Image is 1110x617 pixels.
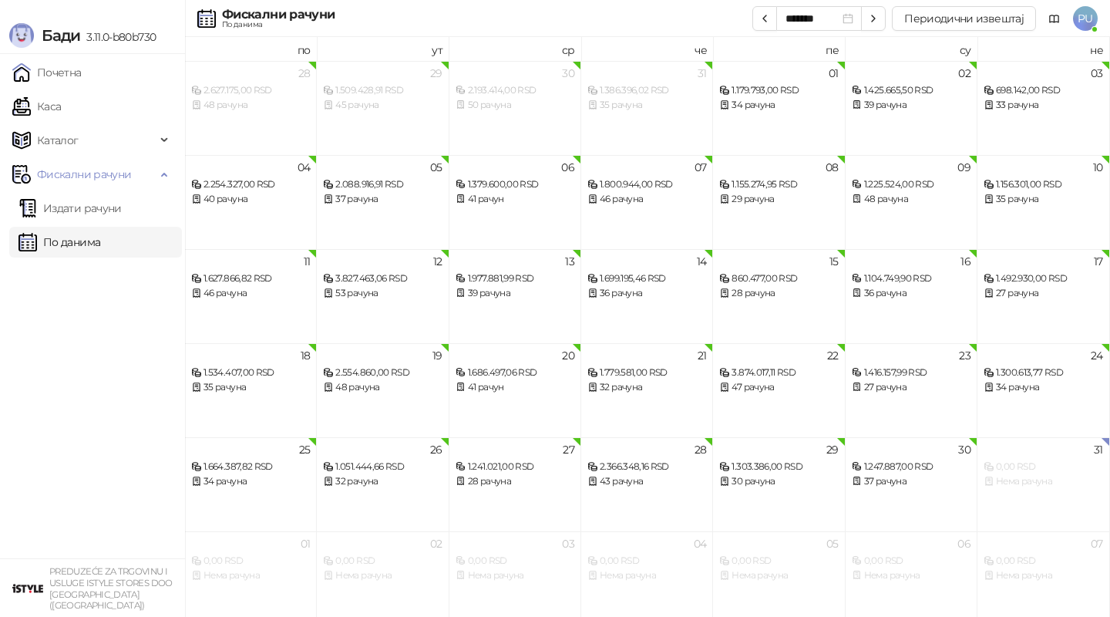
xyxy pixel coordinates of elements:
div: 37 рачуна [323,192,442,207]
div: 01 [301,538,311,549]
div: 47 рачуна [719,380,838,395]
div: 28 [298,68,311,79]
td: 2025-08-01 [713,61,845,155]
div: 1.416.157,99 RSD [852,366,970,380]
div: 48 рачуна [323,380,442,395]
div: 29 [826,444,839,455]
div: 41 рачун [456,380,574,395]
td: 2025-08-28 [581,437,713,531]
div: 43 рачуна [587,474,706,489]
div: 35 рачуна [587,98,706,113]
div: 0,00 RSD [984,460,1102,474]
th: по [185,37,317,61]
td: 2025-08-14 [581,249,713,343]
span: Фискални рачуни [37,159,131,190]
td: 2025-08-06 [449,155,581,249]
div: 3.874.017,11 RSD [719,366,838,380]
a: По данима [18,227,100,258]
div: 29 рачуна [719,192,838,207]
div: 10 [1093,162,1103,173]
div: 11 [304,256,311,267]
div: 21 [698,350,707,361]
div: 31 [698,68,707,79]
div: 39 рачуна [456,286,574,301]
span: PU [1073,6,1098,31]
td: 2025-08-24 [977,343,1109,437]
div: 06 [561,162,574,173]
div: 30 рачуна [719,474,838,489]
div: 40 рачуна [191,192,310,207]
div: 0,00 RSD [456,554,574,568]
a: Документација [1042,6,1067,31]
div: 31 [1094,444,1103,455]
div: 27 рачуна [852,380,970,395]
div: 01 [829,68,839,79]
div: 1.104.749,90 RSD [852,271,970,286]
div: 28 [695,444,707,455]
div: 1.386.396,02 RSD [587,83,706,98]
div: 3.827.463,06 RSD [323,271,442,286]
td: 2025-08-23 [846,343,977,437]
div: 05 [430,162,442,173]
div: 08 [826,162,839,173]
div: 22 [827,350,839,361]
div: 30 [562,68,574,79]
td: 2025-08-20 [449,343,581,437]
div: 48 рачуна [191,98,310,113]
div: 2.627.175,00 RSD [191,83,310,98]
div: 39 рачуна [852,98,970,113]
div: 34 рачуна [984,380,1102,395]
div: 35 рачуна [191,380,310,395]
div: 1.425.665,50 RSD [852,83,970,98]
td: 2025-08-31 [977,437,1109,531]
div: 1.664.387,82 RSD [191,460,310,474]
div: Фискални рачуни [222,8,335,21]
div: 1.300.613,77 RSD [984,366,1102,380]
div: 03 [562,538,574,549]
div: 14 [697,256,707,267]
div: 02 [430,538,442,549]
div: 25 [299,444,311,455]
div: 12 [433,256,442,267]
div: Нема рачуна [852,568,970,583]
td: 2025-08-27 [449,437,581,531]
div: Нема рачуна [191,568,310,583]
div: 27 [563,444,574,455]
td: 2025-08-18 [185,343,317,437]
div: 0,00 RSD [587,554,706,568]
small: PREDUZEĆE ZA TRGOVINU I USLUGE ISTYLE STORES DOO [GEOGRAPHIC_DATA] ([GEOGRAPHIC_DATA]) [49,566,173,611]
div: 32 рачуна [323,474,442,489]
div: Нема рачуна [719,568,838,583]
div: 0,00 RSD [191,554,310,568]
td: 2025-08-25 [185,437,317,531]
td: 2025-08-15 [713,249,845,343]
td: 2025-08-30 [846,437,977,531]
div: 17 [1094,256,1103,267]
td: 2025-08-02 [846,61,977,155]
div: 0,00 RSD [323,554,442,568]
div: Нема рачуна [984,474,1102,489]
div: 24 [1091,350,1103,361]
div: 2.193.414,00 RSD [456,83,574,98]
div: 1.156.301,00 RSD [984,177,1102,192]
div: 0,00 RSD [984,554,1102,568]
div: 32 рачуна [587,380,706,395]
div: 20 [562,350,574,361]
img: Logo [9,23,34,48]
div: 1.800.944,00 RSD [587,177,706,192]
td: 2025-07-30 [449,61,581,155]
td: 2025-08-29 [713,437,845,531]
div: 33 рачуна [984,98,1102,113]
td: 2025-08-16 [846,249,977,343]
div: 04 [694,538,707,549]
img: 64x64-companyLogo-77b92cf4-9946-4f36-9751-bf7bb5fd2c7d.png [12,573,43,604]
div: 05 [826,538,839,549]
div: 02 [958,68,970,79]
div: 29 [430,68,442,79]
td: 2025-08-21 [581,343,713,437]
td: 2025-08-22 [713,343,845,437]
div: 34 рачуна [191,474,310,489]
div: Нема рачуна [587,568,706,583]
div: 41 рачун [456,192,574,207]
div: 1.686.497,06 RSD [456,366,574,380]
